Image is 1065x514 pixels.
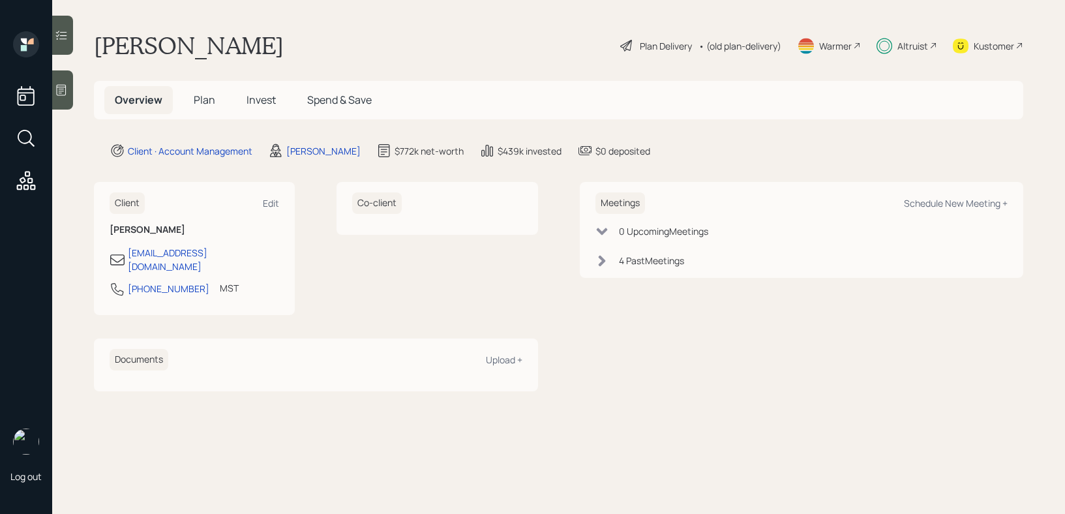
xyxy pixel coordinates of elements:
[286,144,361,158] div: [PERSON_NAME]
[128,144,252,158] div: Client · Account Management
[352,192,402,214] h6: Co-client
[263,197,279,209] div: Edit
[486,354,522,366] div: Upload +
[110,192,145,214] h6: Client
[897,39,928,53] div: Altruist
[595,144,650,158] div: $0 deposited
[395,144,464,158] div: $772k net-worth
[110,224,279,235] h6: [PERSON_NAME]
[595,192,645,214] h6: Meetings
[974,39,1014,53] div: Kustomer
[619,254,684,267] div: 4 Past Meeting s
[194,93,215,107] span: Plan
[247,93,276,107] span: Invest
[128,246,279,273] div: [EMAIL_ADDRESS][DOMAIN_NAME]
[94,31,284,60] h1: [PERSON_NAME]
[498,144,562,158] div: $439k invested
[307,93,372,107] span: Spend & Save
[13,429,39,455] img: retirable_logo.png
[128,282,209,295] div: [PHONE_NUMBER]
[115,93,162,107] span: Overview
[220,281,239,295] div: MST
[904,197,1008,209] div: Schedule New Meeting +
[10,470,42,483] div: Log out
[640,39,692,53] div: Plan Delivery
[619,224,708,238] div: 0 Upcoming Meeting s
[110,349,168,370] h6: Documents
[819,39,852,53] div: Warmer
[698,39,781,53] div: • (old plan-delivery)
